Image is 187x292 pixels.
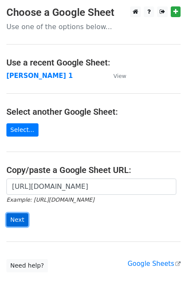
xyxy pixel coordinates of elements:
a: [PERSON_NAME] 1 [6,72,73,80]
a: View [105,72,126,80]
h4: Use a recent Google Sheet: [6,57,181,68]
input: Paste your Google Sheet URL here [6,179,176,195]
h3: Choose a Google Sheet [6,6,181,19]
p: Use one of the options below... [6,22,181,31]
h4: Select another Google Sheet: [6,107,181,117]
small: View [113,73,126,79]
iframe: Chat Widget [144,251,187,292]
a: Select... [6,123,39,137]
h4: Copy/paste a Google Sheet URL: [6,165,181,175]
small: Example: [URL][DOMAIN_NAME] [6,197,94,203]
a: Google Sheets [128,260,181,268]
input: Next [6,213,28,226]
a: Need help? [6,259,48,272]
